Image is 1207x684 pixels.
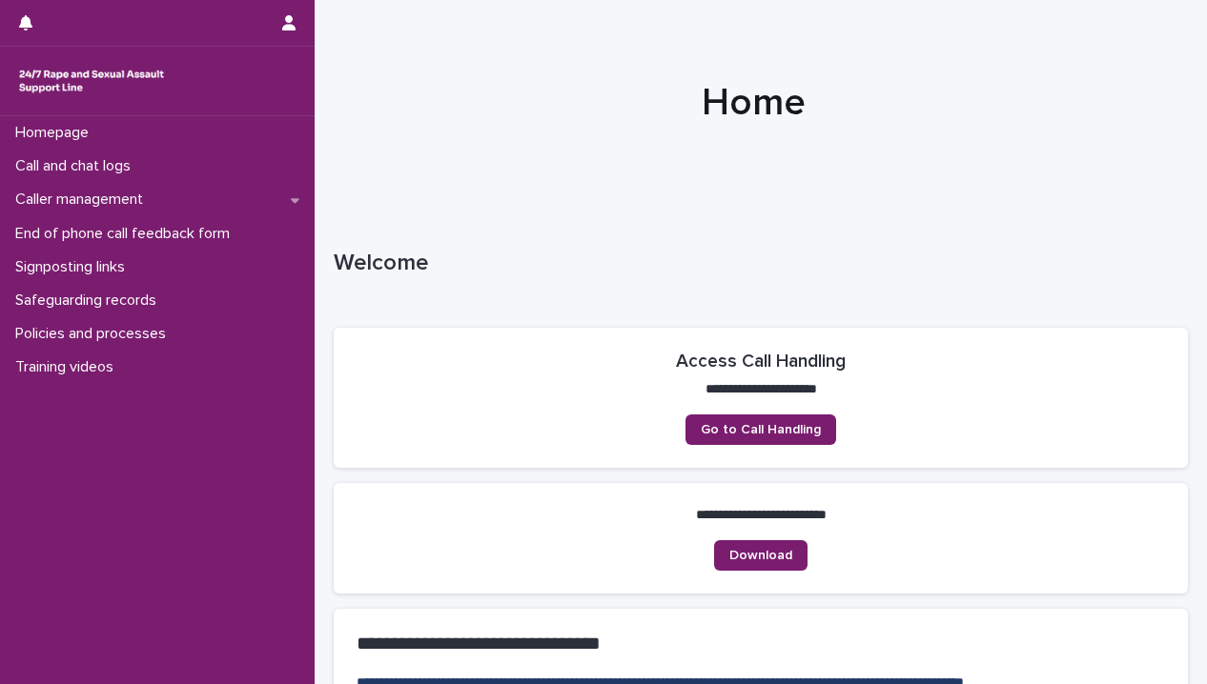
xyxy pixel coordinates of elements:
[676,351,846,372] h2: Access Call Handling
[15,62,168,100] img: rhQMoQhaT3yELyF149Cw
[714,540,808,571] a: Download
[8,124,104,142] p: Homepage
[334,80,1174,126] h1: Home
[8,358,129,376] p: Training videos
[8,325,181,343] p: Policies and processes
[8,292,172,310] p: Safeguarding records
[8,225,245,243] p: End of phone call feedback form
[8,258,140,276] p: Signposting links
[685,414,836,445] a: Go to Call Handling
[729,549,792,562] span: Download
[334,250,1180,277] p: Welcome
[701,423,821,436] span: Go to Call Handling
[8,191,158,209] p: Caller management
[8,157,146,175] p: Call and chat logs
